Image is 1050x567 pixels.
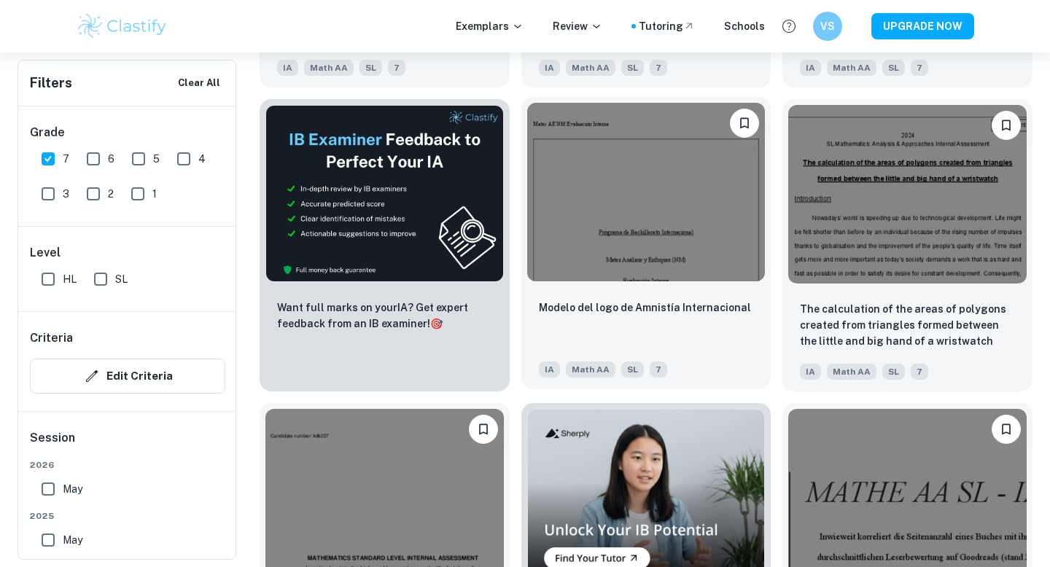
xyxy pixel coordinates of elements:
[63,481,82,497] span: May
[430,318,443,329] span: 🎯
[108,151,114,167] span: 6
[30,458,225,472] span: 2026
[30,429,225,458] h6: Session
[911,364,928,380] span: 7
[30,244,225,262] h6: Level
[277,300,492,332] p: Want full marks on your IA ? Get expert feedback from an IB examiner!
[777,14,801,39] button: Help and Feedback
[820,18,836,34] h6: VS
[800,364,821,380] span: IA
[539,361,560,378] span: IA
[76,12,168,41] img: Clastify logo
[30,124,225,141] h6: Grade
[30,329,73,347] h6: Criteria
[30,359,225,394] button: Edit Criteria
[992,111,1021,140] button: Bookmark
[63,532,82,548] span: May
[782,99,1032,391] a: BookmarkThe calculation of the areas of polygons created from triangles formed between the little...
[198,151,206,167] span: 4
[63,151,69,167] span: 7
[304,60,354,76] span: Math AA
[871,13,974,39] button: UPGRADE NOW
[277,60,298,76] span: IA
[108,186,114,202] span: 2
[730,109,759,138] button: Bookmark
[724,18,765,34] a: Schools
[882,364,905,380] span: SL
[911,60,928,76] span: 7
[553,18,602,34] p: Review
[827,364,876,380] span: Math AA
[650,361,667,378] span: 7
[388,60,405,76] span: 7
[650,60,667,76] span: 7
[63,271,77,287] span: HL
[882,60,905,76] span: SL
[260,99,510,391] a: ThumbnailWant full marks on yourIA? Get expert feedback from an IB examiner!
[639,18,695,34] a: Tutoring
[527,103,766,281] img: Math AA IA example thumbnail: Modelo del logo de Amnistía Internaciona
[152,186,157,202] span: 1
[800,301,1015,349] p: The calculation of the areas of polygons created from triangles formed between the little and big...
[521,99,771,391] a: BookmarkModelo del logo de Amnistía InternacionalIAMath AASL7
[115,271,128,287] span: SL
[265,105,504,282] img: Thumbnail
[788,105,1027,283] img: Math AA IA example thumbnail: The calculation of the areas of polygons
[456,18,524,34] p: Exemplars
[621,361,644,378] span: SL
[827,60,876,76] span: Math AA
[469,415,498,444] button: Bookmark
[539,300,751,316] p: Modelo del logo de Amnistía Internacional
[30,73,72,93] h6: Filters
[566,361,615,378] span: Math AA
[153,151,160,167] span: 5
[30,509,225,523] span: 2025
[63,186,69,202] span: 3
[174,72,224,94] button: Clear All
[800,60,821,76] span: IA
[621,60,644,76] span: SL
[992,415,1021,444] button: Bookmark
[566,60,615,76] span: Math AA
[359,60,382,76] span: SL
[813,12,842,41] button: VS
[539,60,560,76] span: IA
